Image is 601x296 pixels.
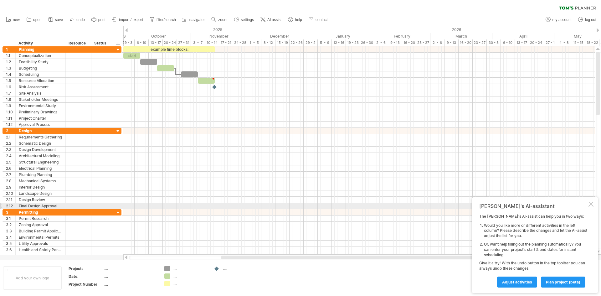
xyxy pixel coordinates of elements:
div: 2.1 [6,134,15,140]
div: 9 - 13 [444,39,459,46]
span: Adjust activities [502,280,532,284]
div: Building Permit Application [19,228,62,234]
div: 2 [6,128,15,134]
a: import / export [110,16,145,24]
div: start [123,53,140,59]
div: 23 - 27 [473,39,487,46]
div: Environmental Permits [19,234,62,240]
div: 2.11 [6,197,15,203]
div: Date: [69,274,103,279]
div: 23 - 27 [416,39,430,46]
div: 2.4 [6,153,15,159]
div: 3 - 7 [191,39,205,46]
div: Resource Allocation [19,78,62,84]
span: navigator [189,18,205,22]
div: 16 - 20 [402,39,416,46]
div: The [PERSON_NAME]'s AI-assist can help you in two ways: Give it a try! With the undo button in th... [479,214,587,287]
div: 10 - 14 [205,39,219,46]
div: April 2026 [492,33,554,39]
a: settings [233,16,256,24]
div: Fire Department Approval [19,253,62,259]
div: 16 - 20 [459,39,473,46]
div: example time blocks: [123,46,215,52]
div: 1.6 [6,84,15,90]
div: Mechanical Systems Design [19,178,62,184]
div: Project Number [69,282,103,287]
div: 3.5 [6,241,15,247]
div: 6 - 10 [135,39,149,46]
div: Resource [69,40,88,46]
div: Add your own logo [3,266,62,290]
div: 3.1 [6,216,15,221]
div: 30 - 3 [487,39,501,46]
div: Structural Engineering [19,159,62,165]
a: AI assist [259,16,283,24]
div: Design Development [19,147,62,153]
span: print [98,18,105,22]
div: Environmental Study [19,103,62,109]
div: 1.11 [6,115,15,121]
span: my account [552,18,572,22]
div: Stakeholder Meetings [19,96,62,102]
div: [PERSON_NAME]'s AI-assistant [479,203,587,209]
div: .... [173,266,208,271]
div: 17 - 21 [219,39,233,46]
div: December 2025 [247,33,312,39]
div: 18 - 22 [585,39,599,46]
div: 1.12 [6,122,15,127]
span: import / export [119,18,143,22]
div: 1.8 [6,96,15,102]
div: Scheduling [19,71,62,77]
a: contact [307,16,330,24]
div: Permit Research [19,216,62,221]
div: Permitting [19,209,62,215]
div: 9 - 13 [388,39,402,46]
div: Zoning Approval [19,222,62,228]
div: 3.2 [6,222,15,228]
span: zoom [218,18,227,22]
div: 8 - 12 [261,39,275,46]
span: help [295,18,302,22]
div: 5 - 9 [318,39,332,46]
div: 2.2 [6,140,15,146]
div: 1.4 [6,71,15,77]
div: .... [173,273,208,279]
div: Budgeting [19,65,62,71]
a: save [47,16,65,24]
div: January 2026 [312,33,374,39]
a: log out [577,16,598,24]
div: Planning [19,46,62,52]
div: Feasibility Study [19,59,62,65]
div: Schematic Design [19,140,62,146]
div: 15 - 19 [275,39,290,46]
div: 1.5 [6,78,15,84]
span: filter/search [157,18,176,22]
div: 1 - 5 [247,39,261,46]
div: March 2026 [430,33,492,39]
span: plan project (beta) [546,280,580,284]
div: 2.8 [6,178,15,184]
div: 2.7 [6,172,15,178]
div: Interior Design [19,184,62,190]
div: .... [173,281,208,286]
a: help [286,16,304,24]
a: plan project (beta) [541,277,585,288]
div: 27 - 31 [177,39,191,46]
span: contact [316,18,328,22]
div: 13 - 17 [515,39,529,46]
div: Design Review [19,197,62,203]
div: Preliminary Drawings [19,109,62,115]
div: 2 - 6 [374,39,388,46]
li: Or, want help filling out the planning automatically? You can enter your project's start & end da... [484,242,587,257]
div: 1.1 [6,53,15,59]
div: Plumbing Planning [19,172,62,178]
a: filter/search [148,16,178,24]
div: 20 - 24 [529,39,543,46]
div: Electrical Planning [19,165,62,171]
div: 29 - 3 [121,39,135,46]
a: zoom [210,16,229,24]
div: Health and Safety Permits [19,247,62,253]
div: 3.7 [6,253,15,259]
div: Project Charter [19,115,62,121]
div: 1.9 [6,103,15,109]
